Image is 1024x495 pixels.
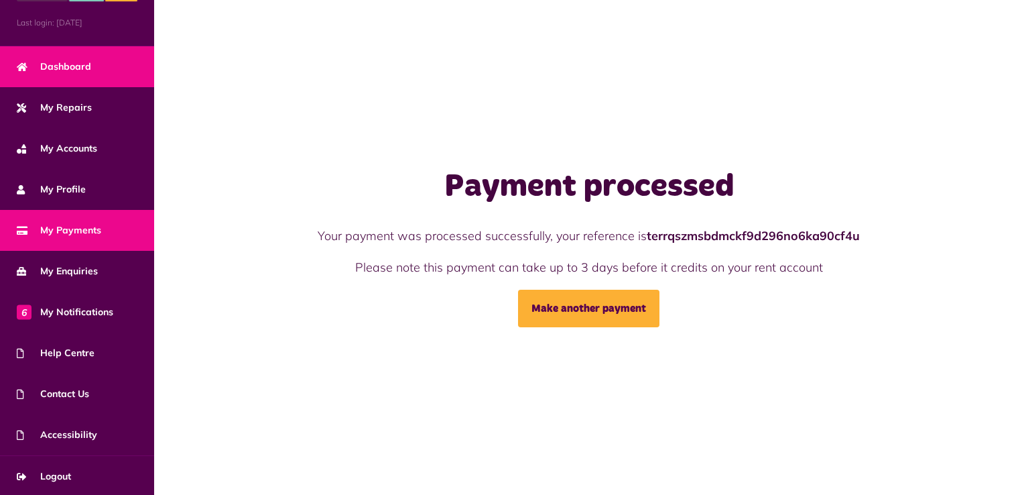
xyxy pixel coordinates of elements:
span: Accessibility [17,428,97,442]
span: Contact Us [17,387,89,401]
strong: terrqszmsbdmckf9d296no6ka90cf4u [647,228,860,243]
h1: Payment processed [293,168,886,207]
span: Last login: [DATE] [17,17,137,29]
span: Help Centre [17,346,94,360]
span: My Enquiries [17,264,98,278]
span: My Notifications [17,305,113,319]
span: 6 [17,305,31,319]
p: Your payment was processed successfully, your reference is [293,227,886,245]
span: Logout [17,470,71,484]
p: Please note this payment can take up to 3 days before it credits on your rent account [293,258,886,276]
span: My Repairs [17,101,92,115]
a: Make another payment [518,290,659,327]
span: My Payments [17,223,101,237]
span: Dashboard [17,60,91,74]
span: My Accounts [17,142,97,156]
span: My Profile [17,182,86,197]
